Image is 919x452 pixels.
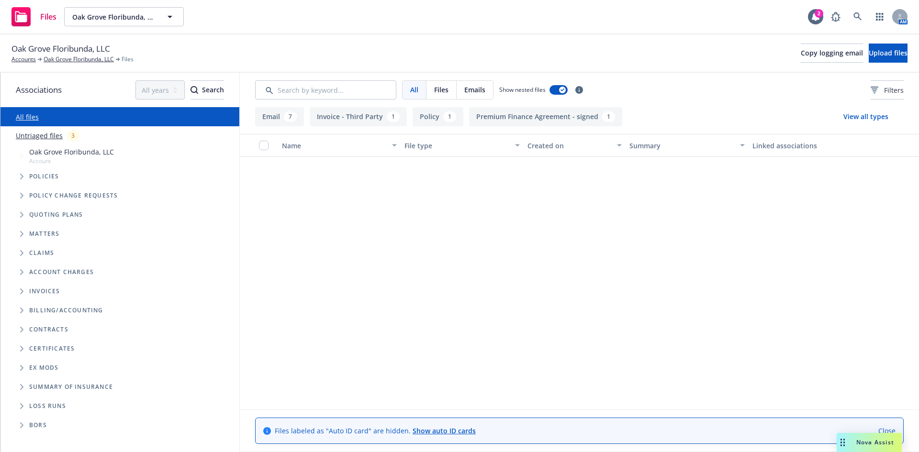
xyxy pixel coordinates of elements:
div: Created on [527,141,612,151]
span: Oak Grove Floribunda, LLC [11,43,110,55]
span: Show nested files [499,86,546,94]
span: Files labeled as "Auto ID card" are hidden. [275,426,476,436]
span: Copy logging email [801,48,863,57]
button: Summary [626,134,748,157]
div: 7 [284,111,297,122]
a: All files [16,112,39,121]
a: Search [848,7,867,26]
div: 3 [67,130,79,141]
span: BORs [29,422,47,428]
div: Name [282,141,386,151]
span: Filters [871,85,904,95]
span: Invoices [29,288,60,294]
button: SearchSearch [191,80,224,99]
span: Account [29,157,114,165]
div: 1 [443,111,456,122]
div: Linked associations [752,141,867,151]
a: Switch app [870,7,889,26]
span: Claims [29,250,54,256]
a: Accounts [11,55,36,64]
div: Folder Tree Example [0,301,239,435]
span: Certificates [29,346,75,352]
a: Oak Grove Floribunda, LLC [44,55,114,64]
span: Filters [884,85,904,95]
span: Files [40,13,56,21]
a: Close [878,426,896,436]
span: Policy change requests [29,193,118,198]
span: Oak Grove Floribunda, LLC [29,147,114,157]
a: Untriaged files [16,131,63,141]
button: Copy logging email [801,44,863,63]
button: Name [278,134,401,157]
button: Upload files [869,44,908,63]
span: Associations [16,84,62,96]
div: Tree Example [0,145,239,301]
button: Nova Assist [837,433,902,452]
button: Created on [524,134,626,157]
div: 1 [387,111,400,122]
button: Email [255,107,304,126]
span: Policies [29,174,59,179]
a: Report a Bug [826,7,845,26]
span: All [410,85,418,95]
span: Nova Assist [856,438,894,446]
button: Policy [413,107,463,126]
button: Filters [871,80,904,99]
button: Oak Grove Floribunda, LLC [64,7,184,26]
span: Contracts [29,327,68,332]
button: Premium Finance Agreement - signed [469,107,622,126]
div: 2 [815,9,823,18]
span: Files [434,85,448,95]
span: Files [122,55,134,64]
div: 1 [602,111,615,122]
button: File type [401,134,523,157]
span: Account charges [29,269,94,275]
a: Files [8,3,60,30]
span: Matters [29,231,59,237]
a: Show auto ID cards [413,426,476,435]
button: Linked associations [749,134,871,157]
button: Invoice - Third Party [310,107,407,126]
span: Oak Grove Floribunda, LLC [72,12,155,22]
span: Quoting plans [29,212,83,218]
svg: Search [191,86,198,94]
span: Summary of insurance [29,384,113,390]
span: Emails [464,85,485,95]
button: View all types [828,107,904,126]
span: Upload files [869,48,908,57]
div: Summary [629,141,734,151]
div: Drag to move [837,433,849,452]
span: Ex Mods [29,365,58,371]
span: Loss Runs [29,403,66,409]
div: File type [404,141,509,151]
input: Search by keyword... [255,80,396,99]
input: Select all [259,141,269,150]
div: Search [191,81,224,99]
span: Billing/Accounting [29,308,103,313]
